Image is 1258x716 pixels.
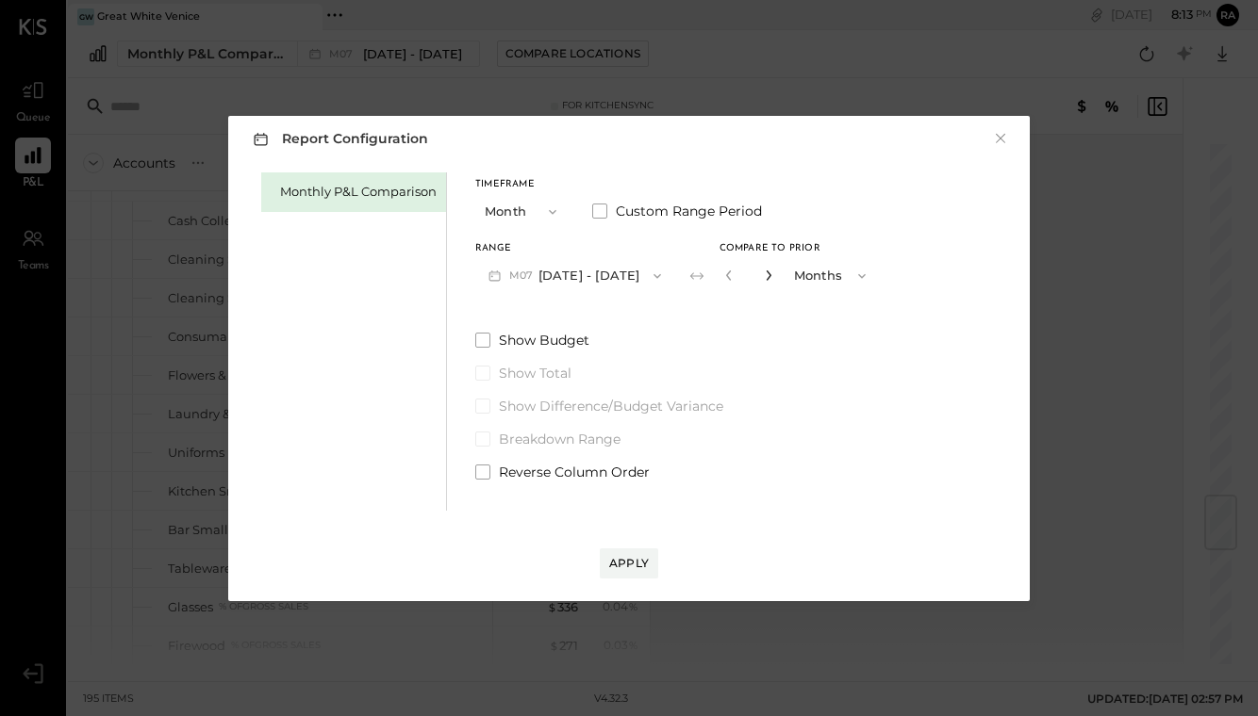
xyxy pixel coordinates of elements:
[475,244,674,253] div: Range
[475,258,674,293] button: M07[DATE] - [DATE]
[499,463,650,481] span: Reverse Column Order
[280,183,437,201] div: Monthly P&L Comparison
[509,268,538,284] span: M07
[249,127,428,151] h3: Report Configuration
[499,364,571,382] span: Show Total
[475,194,570,229] button: Month
[499,430,621,448] span: Breakdown Range
[720,244,820,253] span: Compare to Prior
[992,129,1009,148] button: ×
[609,555,649,571] div: Apply
[600,548,658,578] button: Apply
[785,258,879,293] button: Months
[499,331,589,350] span: Show Budget
[616,202,762,220] span: Custom Range Period
[475,180,570,189] div: Timeframe
[499,397,723,415] span: Show Difference/Budget Variance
